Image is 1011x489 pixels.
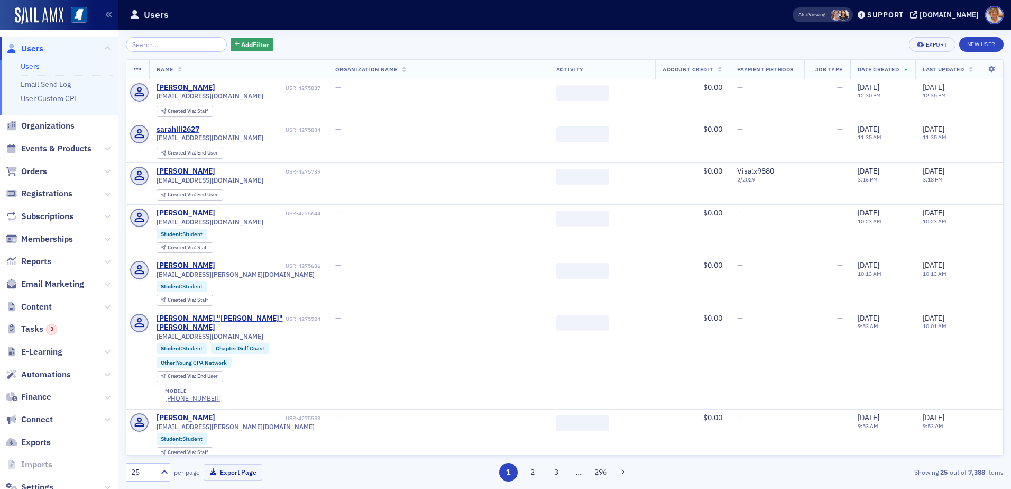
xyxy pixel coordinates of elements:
span: ‌ [556,315,609,331]
button: 3 [547,463,566,482]
span: Memberships [21,233,73,245]
span: [DATE] [858,166,879,176]
span: ‌ [556,263,609,279]
span: Imports [21,459,52,470]
div: End User [168,374,218,379]
div: [DOMAIN_NAME] [920,10,979,20]
a: [PERSON_NAME] [157,413,215,423]
span: Email Marketing [21,278,84,290]
span: Date Created [858,66,899,73]
a: sarahill2627 [157,125,199,134]
div: Student: [157,343,208,354]
span: $0.00 [703,83,722,92]
span: [EMAIL_ADDRESS][DOMAIN_NAME] [157,134,263,142]
span: — [335,208,341,218]
span: — [837,208,843,218]
span: Visa : x9880 [737,166,774,176]
div: USR-4275644 [217,210,320,217]
time: 3:18 PM [923,176,943,183]
span: ‌ [556,211,609,227]
span: — [837,313,843,323]
span: Name [157,66,173,73]
span: Student : [161,283,182,290]
span: Reports [21,256,51,267]
a: [PERSON_NAME] "[PERSON_NAME]" [PERSON_NAME] [157,314,284,332]
span: [DATE] [858,260,879,270]
span: Student : [161,230,182,238]
span: Created Via : [168,296,197,303]
span: … [571,467,586,477]
div: USR-4275837 [217,85,320,92]
a: Connect [6,414,53,425]
span: Subscriptions [21,211,73,222]
span: [DATE] [858,313,879,323]
span: ‌ [556,169,609,185]
span: — [737,208,743,218]
span: E-Learning [21,346,62,358]
span: [DATE] [858,124,879,134]
span: Content [21,301,52,313]
a: E-Learning [6,346,62,358]
span: [DATE] [923,208,944,218]
span: Other : [161,359,177,366]
div: Created Via: Staff [157,295,213,306]
span: [DATE] [923,124,944,134]
span: — [837,83,843,92]
div: Created Via: Staff [157,447,213,458]
span: Users [21,43,43,55]
button: 1 [499,463,518,482]
a: Tasks3 [6,323,57,335]
a: Users [21,61,40,71]
a: User Custom CPE [21,94,78,103]
strong: 7,388 [967,467,987,477]
span: — [335,313,341,323]
div: [PERSON_NAME] [157,83,215,93]
time: 3:16 PM [858,176,878,183]
a: Memberships [6,233,73,245]
time: 12:30 PM [858,92,881,99]
time: 10:13 AM [923,270,946,277]
a: [PERSON_NAME] [157,167,215,176]
time: 9:53 AM [858,422,878,430]
a: Events & Products [6,143,91,155]
span: ‌ [556,415,609,431]
span: [DATE] [858,413,879,422]
button: Export Page [204,464,262,481]
span: Add Filter [241,40,269,49]
strong: 25 [939,467,950,477]
div: End User [168,150,218,156]
div: Staff [168,245,208,251]
span: [EMAIL_ADDRESS][PERSON_NAME][DOMAIN_NAME] [157,423,315,431]
span: [DATE] [858,208,879,218]
span: 2 / 2029 [737,176,797,183]
a: [PHONE_NUMBER] [165,394,221,402]
a: Orders [6,166,47,177]
a: Email Send Log [21,79,71,89]
img: SailAMX [15,7,63,24]
span: Chapter : [216,345,238,352]
span: — [335,124,341,134]
time: 10:01 AM [923,322,946,330]
span: [DATE] [923,166,944,176]
div: USR-4275739 [217,168,320,175]
span: [EMAIL_ADDRESS][DOMAIN_NAME] [157,218,263,226]
div: Created Via: End User [157,371,223,382]
span: — [335,260,341,270]
div: Showing out of items [719,467,1004,477]
div: Student: [157,433,208,444]
span: Events & Products [21,143,91,155]
a: Automations [6,369,71,381]
div: Also [798,11,808,18]
span: Created Via : [168,149,197,156]
span: — [737,83,743,92]
span: $0.00 [703,208,722,218]
span: — [737,124,743,134]
span: Created Via : [168,244,197,251]
span: [EMAIL_ADDRESS][DOMAIN_NAME] [157,92,263,100]
a: Subscriptions [6,211,73,222]
a: Student:Student [161,231,203,238]
span: — [737,260,743,270]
